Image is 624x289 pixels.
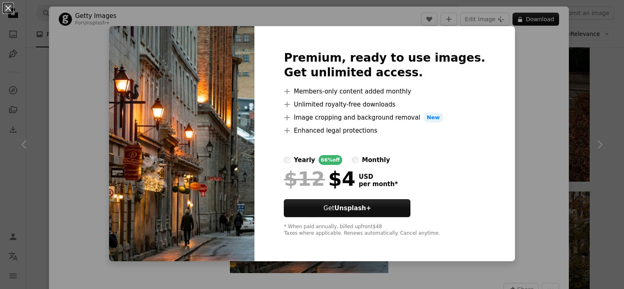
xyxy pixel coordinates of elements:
[284,100,485,109] li: Unlimited royalty-free downloads
[284,157,290,163] input: yearly66%off
[284,126,485,136] li: Enhanced legal protections
[284,87,485,96] li: Members-only content added monthly
[284,199,410,217] button: GetUnsplash+
[362,155,390,165] div: monthly
[284,168,325,189] span: $12
[284,168,355,189] div: $4
[294,155,315,165] div: yearly
[334,205,371,212] strong: Unsplash+
[284,113,485,122] li: Image cropping and background removal
[109,26,254,261] img: premium_photo-1694475044333-073230912c5c
[352,157,359,163] input: monthly
[319,155,343,165] div: 66% off
[284,224,485,237] div: * When paid annually, billed upfront $48 Taxes where applicable. Renews automatically. Cancel any...
[423,113,443,122] span: New
[284,51,485,80] h2: Premium, ready to use images. Get unlimited access.
[359,180,398,188] span: per month *
[359,173,398,180] span: USD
